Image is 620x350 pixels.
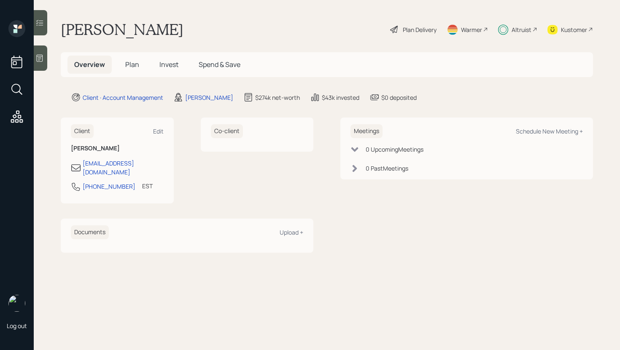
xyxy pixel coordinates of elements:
[516,127,583,135] div: Schedule New Meeting +
[125,60,139,69] span: Plan
[8,295,25,312] img: retirable_logo.png
[366,145,423,154] div: 0 Upcoming Meeting s
[211,124,243,138] h6: Co-client
[159,60,178,69] span: Invest
[142,182,153,190] div: EST
[153,127,164,135] div: Edit
[71,145,164,152] h6: [PERSON_NAME]
[83,182,135,191] div: [PHONE_NUMBER]
[199,60,240,69] span: Spend & Save
[74,60,105,69] span: Overview
[7,322,27,330] div: Log out
[71,124,94,138] h6: Client
[83,159,164,176] div: [EMAIL_ADDRESS][DOMAIN_NAME]
[350,124,383,138] h6: Meetings
[61,20,183,39] h1: [PERSON_NAME]
[561,25,587,34] div: Kustomer
[255,93,300,102] div: $274k net-worth
[280,228,303,236] div: Upload +
[366,164,408,173] div: 0 Past Meeting s
[512,25,531,34] div: Altruist
[381,93,417,102] div: $0 deposited
[403,25,437,34] div: Plan Delivery
[83,93,163,102] div: Client · Account Management
[322,93,359,102] div: $43k invested
[71,225,109,239] h6: Documents
[461,25,482,34] div: Warmer
[185,93,233,102] div: [PERSON_NAME]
